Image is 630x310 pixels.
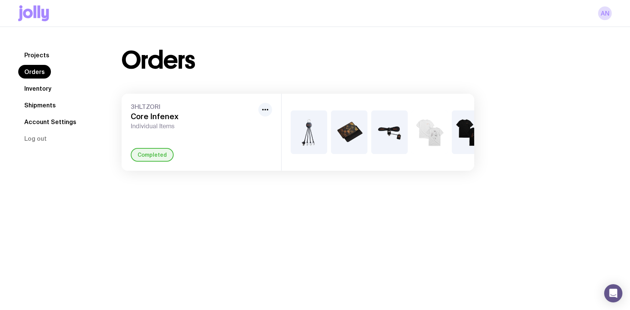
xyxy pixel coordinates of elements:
h3: Core Infenex [131,112,255,121]
span: 3HLTZORI [131,103,255,110]
div: Open Intercom Messenger [604,284,622,302]
span: Individual Items [131,123,255,130]
a: Orders [18,65,51,79]
a: Projects [18,48,55,62]
a: Account Settings [18,115,82,129]
a: Shipments [18,98,62,112]
a: AN [598,6,612,20]
h1: Orders [122,48,195,72]
button: Log out [18,132,53,145]
a: Inventory [18,82,57,95]
div: Completed [131,148,174,162]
